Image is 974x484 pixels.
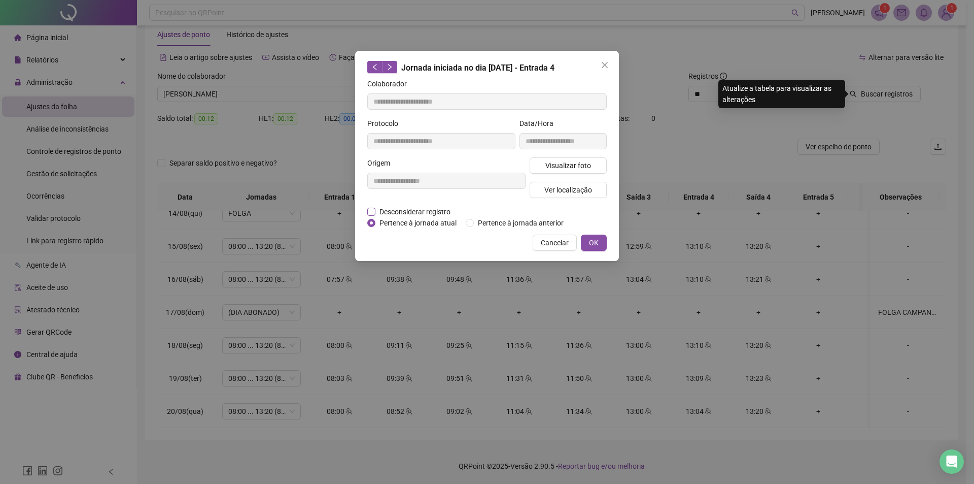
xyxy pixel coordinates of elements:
span: Cancelar [541,237,569,248]
span: Ver localização [544,184,592,196]
button: Visualizar foto [530,157,607,174]
span: right [386,63,393,71]
label: Protocolo [367,118,405,129]
button: Ver localização [530,182,607,198]
button: Cancelar [533,235,577,251]
label: Origem [367,157,397,169]
span: Pertence à jornada anterior [474,217,568,229]
button: right [382,61,397,73]
button: Close [597,57,613,73]
span: OK [589,237,599,248]
span: Visualizar foto [545,160,591,171]
span: Pertence à jornada atual [375,217,461,229]
button: OK [581,235,607,251]
span: left [371,63,378,71]
span: Desconsiderar registro [375,206,455,217]
button: left [367,61,382,73]
div: Jornada iniciada no dia [DATE] - Entrada 4 [367,61,607,74]
div: Atualize a tabela para visualizar as alterações [718,80,845,108]
div: Open Intercom Messenger [940,449,964,474]
label: Colaborador [367,78,413,89]
label: Data/Hora [519,118,560,129]
span: close [601,61,609,69]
